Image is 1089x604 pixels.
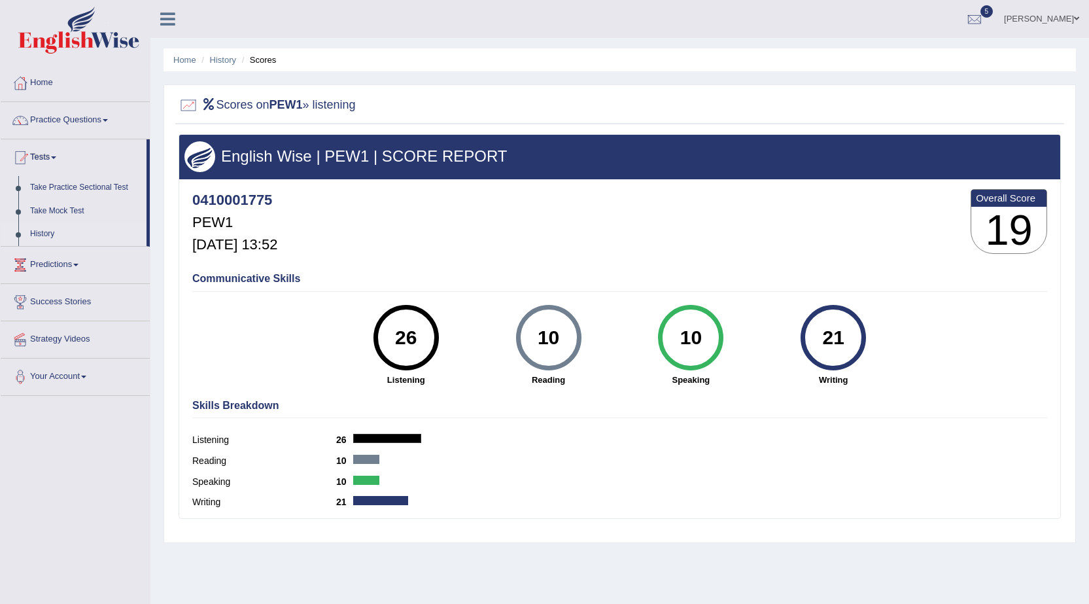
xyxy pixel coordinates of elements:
strong: Reading [484,374,614,386]
h5: [DATE] 13:52 [192,237,277,253]
strong: Listening [341,374,471,386]
a: Take Mock Test [24,200,147,223]
strong: Writing [769,374,898,386]
label: Reading [192,454,336,468]
div: 10 [667,310,715,365]
a: Strategy Videos [1,321,150,354]
img: wings.png [184,141,215,172]
a: Tests [1,139,147,172]
span: 5 [980,5,994,18]
a: History [210,55,236,65]
b: 21 [336,497,353,507]
h4: Skills Breakdown [192,400,1047,412]
label: Speaking [192,475,336,489]
h4: 0410001775 [192,192,277,208]
a: Success Stories [1,284,150,317]
h5: PEW1 [192,215,277,230]
b: Overall Score [976,192,1042,204]
label: Listening [192,433,336,447]
h4: Communicative Skills [192,273,1047,285]
a: Take Practice Sectional Test [24,176,147,200]
a: Home [173,55,196,65]
b: 10 [336,455,353,466]
div: 26 [382,310,430,365]
b: 26 [336,435,353,445]
strong: Speaking [626,374,755,386]
b: 10 [336,476,353,487]
label: Writing [192,495,336,509]
a: Predictions [1,247,150,279]
a: Your Account [1,359,150,391]
li: Scores [239,54,277,66]
h3: 19 [971,207,1046,254]
h2: Scores on » listening [179,96,356,115]
div: 10 [525,310,572,365]
b: PEW1 [269,98,303,111]
div: 21 [810,310,857,365]
a: History [24,222,147,246]
h3: English Wise | PEW1 | SCORE REPORT [184,148,1055,165]
a: Home [1,65,150,98]
a: Practice Questions [1,102,150,135]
